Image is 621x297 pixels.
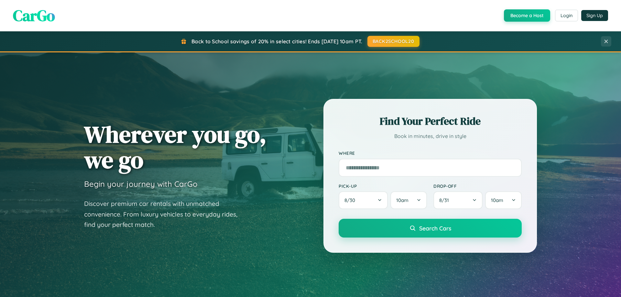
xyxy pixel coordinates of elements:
span: Search Cars [419,225,451,232]
label: Where [339,151,522,156]
button: BACK2SCHOOL20 [367,36,419,47]
button: 10am [485,191,522,209]
button: Search Cars [339,219,522,238]
label: Pick-up [339,183,427,189]
button: Login [555,10,578,21]
span: 10am [396,197,409,203]
p: Discover premium car rentals with unmatched convenience. From luxury vehicles to everyday rides, ... [84,198,246,230]
button: 10am [390,191,427,209]
h1: Wherever you go, we go [84,122,267,173]
span: 8 / 31 [439,197,452,203]
span: 8 / 30 [344,197,358,203]
label: Drop-off [433,183,522,189]
span: CarGo [13,5,55,26]
span: Back to School savings of 20% in select cities! Ends [DATE] 10am PT. [191,38,362,45]
button: Become a Host [504,9,550,22]
span: 10am [491,197,503,203]
button: Sign Up [581,10,608,21]
button: 8/31 [433,191,483,209]
h2: Find Your Perfect Ride [339,114,522,128]
button: 8/30 [339,191,388,209]
p: Book in minutes, drive in style [339,132,522,141]
h3: Begin your journey with CarGo [84,179,198,189]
